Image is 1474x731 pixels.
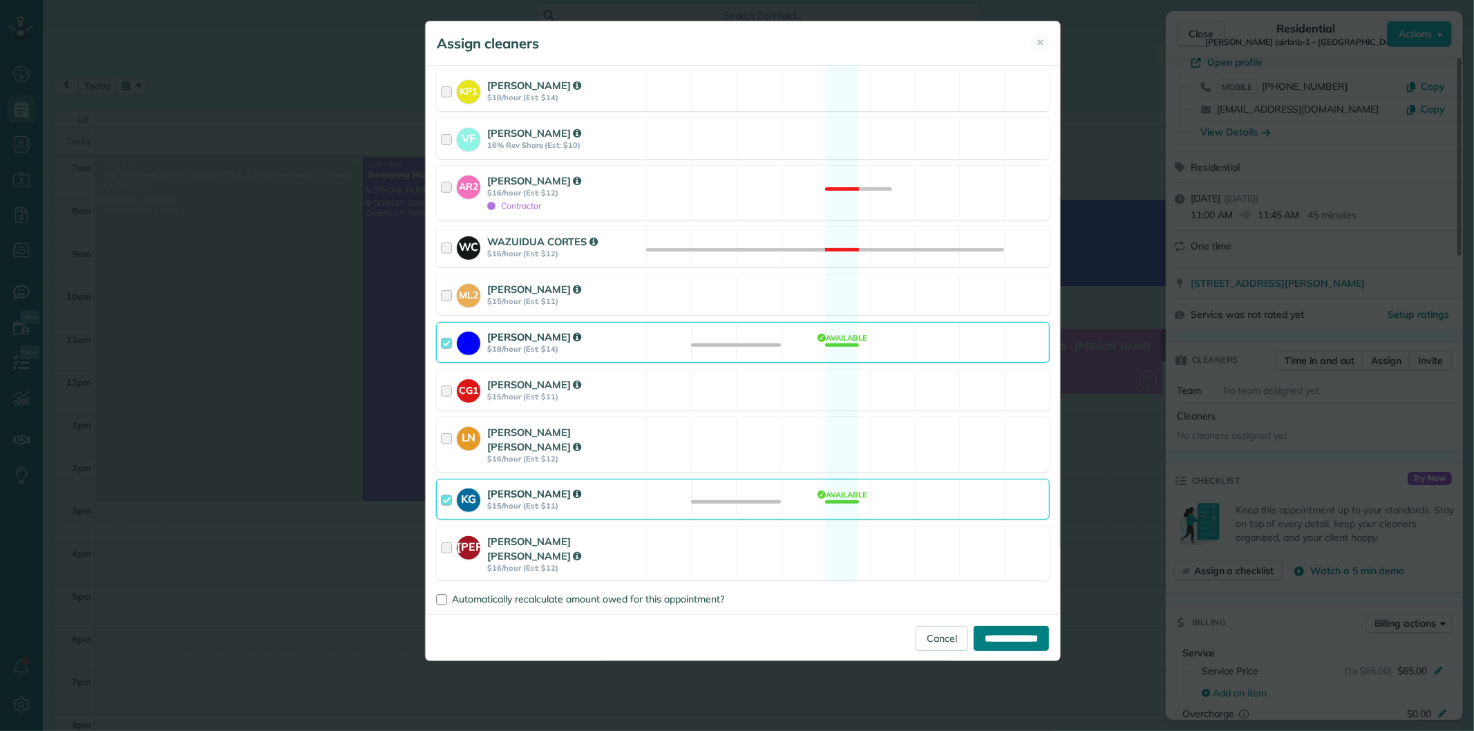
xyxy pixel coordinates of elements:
[487,174,581,187] strong: [PERSON_NAME]
[487,283,581,296] strong: [PERSON_NAME]
[487,140,642,150] strong: 16% Rev Share (Est: $10)
[457,427,480,446] strong: LN
[457,379,480,398] strong: CG1
[487,235,598,248] strong: WAZUIDUA CORTES
[487,188,642,198] strong: $16/hour (Est: $12)
[1037,36,1044,49] span: ✕
[457,128,480,147] strong: VF
[487,535,581,562] strong: [PERSON_NAME] [PERSON_NAME]
[916,626,968,651] a: Cancel
[487,426,581,453] strong: [PERSON_NAME] [PERSON_NAME]
[457,488,480,508] strong: KG
[487,378,581,391] strong: [PERSON_NAME]
[457,236,480,256] strong: WC
[487,296,642,306] strong: $15/hour (Est: $11)
[487,126,581,140] strong: [PERSON_NAME]
[437,34,539,53] h5: Assign cleaners
[452,593,724,605] span: Automatically recalculate amount owed for this appointment?
[487,249,642,258] strong: $16/hour (Est: $12)
[457,284,480,303] strong: ML2
[487,563,642,573] strong: $16/hour (Est: $12)
[487,344,642,354] strong: $18/hour (Est: $14)
[457,80,480,99] strong: KP1
[487,501,642,511] strong: $15/hour (Est: $11)
[487,93,642,102] strong: $18/hour (Est: $14)
[487,487,581,500] strong: [PERSON_NAME]
[487,330,581,343] strong: [PERSON_NAME]
[457,175,480,194] strong: AR2
[487,392,642,401] strong: $15/hour (Est: $11)
[487,200,541,211] span: Contractor
[487,454,642,464] strong: $16/hour (Est: $12)
[457,536,480,556] strong: [PERSON_NAME]
[487,79,581,92] strong: [PERSON_NAME]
